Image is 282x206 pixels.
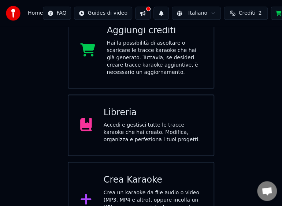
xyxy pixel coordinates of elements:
[238,10,255,17] span: Crediti
[6,6,21,20] img: youka
[257,181,277,201] div: Aprire la chat
[107,25,202,37] div: Aggiungi crediti
[104,121,202,143] div: Accedi e gestisci tutte le tracce karaoke che hai creato. Modifica, organizza e perfeziona i tuoi...
[107,40,202,76] div: Hai la possibilità di ascoltare o scaricare le tracce karaoke che hai già generato. Tuttavia, se ...
[224,7,268,20] button: Crediti2
[74,7,132,20] button: Guides di video
[258,10,261,17] span: 2
[104,174,202,186] div: Crea Karaoke
[28,10,43,17] span: Home
[43,7,71,20] button: FAQ
[104,107,202,119] div: Libreria
[28,10,43,17] nav: breadcrumb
